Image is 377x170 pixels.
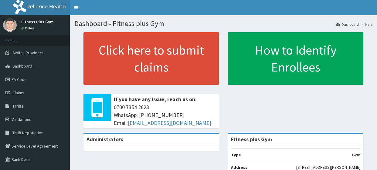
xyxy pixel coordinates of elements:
b: Type [231,152,241,158]
p: Fitness Plus Gym [21,20,54,24]
strong: Fitness plus Gym [231,136,272,143]
a: [EMAIL_ADDRESS][DOMAIN_NAME] [128,119,211,126]
b: If you have any issue, reach us on: [114,96,197,103]
b: Address [231,165,247,170]
h1: Dashboard - Fitness plus Gym [74,20,372,28]
p: Gym [352,152,360,158]
span: Claims [12,90,24,95]
span: Switch Providers [12,50,43,55]
b: Administrators [87,136,123,143]
a: Click here to submit claims [83,32,219,85]
span: Tariffs [12,103,23,109]
span: Tariff Negotiation [12,130,43,135]
a: Online [21,26,36,30]
a: How to Identify Enrollees [228,32,363,85]
img: User Image [3,18,17,32]
span: Dashboard [12,63,32,69]
li: Here [359,22,372,27]
span: 0700 7354 2623 WhatsApp: [PHONE_NUMBER] Email: [114,103,216,127]
a: Dashboard [336,22,359,27]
